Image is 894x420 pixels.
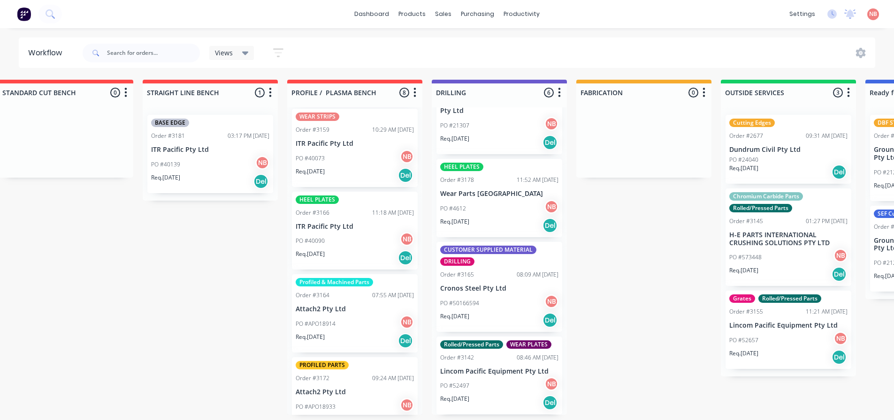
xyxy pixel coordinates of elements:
p: PO #APO18933 [296,403,336,411]
p: Req. [DATE] [729,349,758,358]
img: Factory [17,7,31,21]
p: Req. [DATE] [440,217,469,226]
div: Profiled & Machined Parts [296,278,373,286]
p: PO #573448 [729,253,762,262]
span: NB [869,10,877,18]
div: Del [398,333,413,348]
div: productivity [499,7,544,21]
div: settings [785,7,820,21]
p: PO #52497 [440,382,469,390]
p: Lincom Pacific Equipment Pty Ltd [440,367,558,375]
p: Req. [DATE] [440,135,469,143]
div: purchasing [456,7,499,21]
div: Ground Breaking Solutions Australia Pty LtdPO #21307NBReq.[DATE]Del [436,68,562,154]
div: HEEL PLATES [296,195,339,204]
div: NB [544,377,558,391]
div: Order #3164 [296,291,329,300]
div: Order #3155 [729,307,763,316]
div: NB [544,117,558,131]
div: NB [833,248,848,262]
p: Attach2 Pty Ltd [296,388,414,396]
div: 07:55 AM [DATE] [372,291,414,300]
div: HEEL PLATESOrder #316611:18 AM [DATE]ITR Pacific Pty LtdPO #40090NBReq.[DATE]Del [292,192,418,270]
div: Del [832,350,847,365]
div: Order #3172 [296,374,329,382]
div: NB [400,315,414,329]
div: 08:46 AM [DATE] [517,353,558,362]
p: PO #52657 [729,336,758,345]
p: Cronos Steel Pty Ltd [440,285,558,292]
div: 01:27 PM [DATE] [806,217,848,225]
div: Order #2677 [729,132,763,140]
div: Del [543,313,558,328]
div: NB [544,294,558,308]
div: Chromium Carbide PartsRolled/Pressed PartsOrder #314501:27 PM [DATE]H-E PARTS INTERNATIONAL CRUSH... [726,188,851,286]
p: H-E PARTS INTERNATIONAL CRUSHING SOLUTIONS PTY LTD [729,231,848,247]
p: Req. [DATE] [296,333,325,341]
p: PO #24040 [729,156,758,164]
div: Order #3165 [440,270,474,279]
a: dashboard [350,7,394,21]
p: PO #40139 [151,160,180,169]
p: Req. [DATE] [729,266,758,275]
div: Del [398,168,413,183]
p: Req. [DATE] [729,164,758,172]
p: PO #21307 [440,121,469,130]
div: BASE EDGEOrder #318103:17 PM [DATE]ITR Pacific Pty LtdPO #40139NBReq.[DATE]Del [147,115,273,193]
div: Order #3142 [440,353,474,362]
p: Req. [DATE] [296,250,325,258]
div: sales [430,7,456,21]
div: DRILLING [440,257,474,266]
div: Rolled/Pressed Parts [729,204,792,212]
span: Views [215,48,233,58]
p: PO #40090 [296,237,325,245]
div: Rolled/Pressed Parts [758,294,821,303]
input: Search for orders... [107,44,200,62]
p: Req. [DATE] [440,312,469,321]
div: 10:29 AM [DATE] [372,126,414,134]
div: BASE EDGE [151,119,189,127]
div: Chromium Carbide Parts [729,192,803,201]
p: PO #APO18914 [296,320,336,328]
p: PO #50166594 [440,299,479,307]
div: NB [400,398,414,412]
div: 03:17 PM [DATE] [228,132,269,140]
div: Del [832,267,847,282]
div: GratesRolled/Pressed PartsOrder #315511:21 AM [DATE]Lincom Pacific Equipment Pty LtdPO #52657NBRe... [726,291,851,369]
div: NB [544,200,558,214]
div: Order #3181 [151,132,185,140]
div: Del [832,165,847,180]
div: PROFILED PARTS [296,361,349,369]
div: Del [398,250,413,265]
div: Workflow [28,47,67,59]
div: 09:24 AM [DATE] [372,374,414,382]
div: WEAR STRIPSOrder #315910:29 AM [DATE]ITR Pacific Pty LtdPO #40073NBReq.[DATE]Del [292,109,418,187]
div: 09:31 AM [DATE] [806,132,848,140]
div: NB [255,156,269,170]
div: Cutting Edges [729,119,775,127]
p: ITR Pacific Pty Ltd [151,146,269,154]
p: Req. [DATE] [440,395,469,403]
p: ITR Pacific Pty Ltd [296,223,414,231]
div: Order #3159 [296,126,329,134]
p: Lincom Pacific Equipment Pty Ltd [729,322,848,330]
div: Grates [729,294,755,303]
div: 11:18 AM [DATE] [372,209,414,217]
div: 11:52 AM [DATE] [517,176,558,184]
div: Rolled/Pressed PartsWEAR PLATESOrder #314208:46 AM [DATE]Lincom Pacific Equipment Pty LtdPO #5249... [436,337,562,415]
div: Order #3166 [296,209,329,217]
p: Req. [DATE] [151,173,180,182]
p: Req. [DATE] [296,167,325,176]
div: NB [400,232,414,246]
div: Del [253,174,268,189]
p: Attach2 Pty Ltd [296,305,414,313]
div: Rolled/Pressed Parts [440,340,503,349]
div: 11:21 AM [DATE] [806,307,848,316]
p: Ground Breaking Solutions Australia Pty Ltd [440,99,558,115]
div: WEAR PLATES [506,340,551,349]
div: NB [400,150,414,164]
div: Profiled & Machined PartsOrder #316407:55 AM [DATE]Attach2 Pty LtdPO #APO18914NBReq.[DATE]Del [292,274,418,352]
p: PO #4612 [440,204,466,213]
div: HEEL PLATESOrder #317811:52 AM [DATE]Wear Parts [GEOGRAPHIC_DATA]PO #4612NBReq.[DATE]Del [436,159,562,237]
p: Dundrum Civil Pty Ltd [729,146,848,154]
